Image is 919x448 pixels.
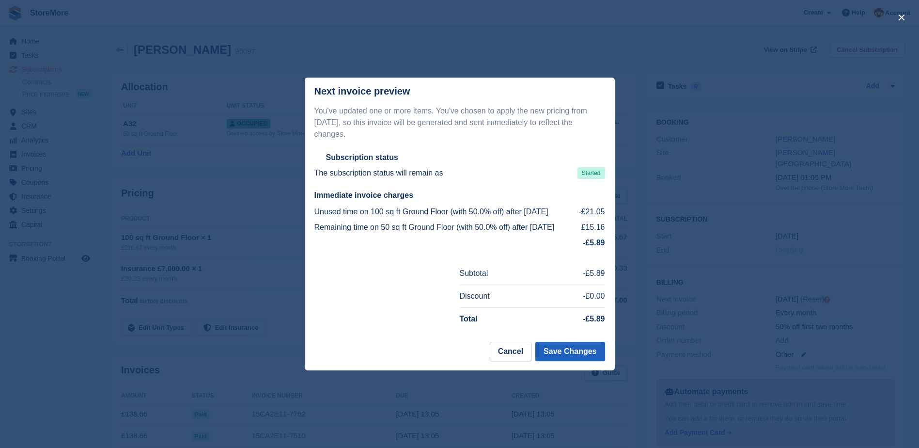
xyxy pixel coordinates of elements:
td: -£5.89 [544,262,605,285]
p: The subscription status will remain as [314,167,443,179]
span: Started [577,167,605,179]
button: Save Changes [535,342,605,361]
p: You've updated one or more items. You've chosen to apply the new pricing from [DATE], so this inv... [314,105,605,140]
td: £15.16 [576,220,605,235]
button: Cancel [490,342,531,361]
h2: Subscription status [326,153,398,162]
strong: Total [460,315,478,323]
td: -£21.05 [576,204,605,220]
p: Next invoice preview [314,86,410,97]
td: Unused time on 100 sq ft Ground Floor (with 50.0% off) after [DATE] [314,204,576,220]
strong: -£5.89 [583,239,605,247]
h2: Immediate invoice charges [314,191,605,200]
td: Subtotal [460,262,544,285]
td: -£0.00 [544,285,605,308]
td: Discount [460,285,544,308]
button: close [894,10,909,25]
td: Remaining time on 50 sq ft Ground Floor (with 50.0% off) after [DATE] [314,220,576,235]
strong: -£5.89 [583,315,605,323]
